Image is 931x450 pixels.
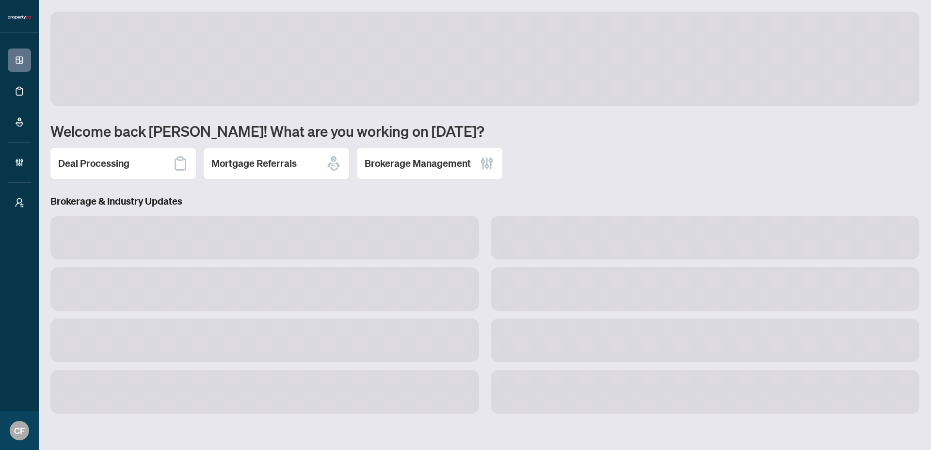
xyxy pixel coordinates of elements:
[15,198,24,208] span: user-switch
[365,157,471,170] h2: Brokerage Management
[211,157,297,170] h2: Mortgage Referrals
[50,122,919,140] h1: Welcome back [PERSON_NAME]! What are you working on [DATE]?
[50,194,919,208] h3: Brokerage & Industry Updates
[58,157,129,170] h2: Deal Processing
[8,15,31,20] img: logo
[14,424,25,437] span: CF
